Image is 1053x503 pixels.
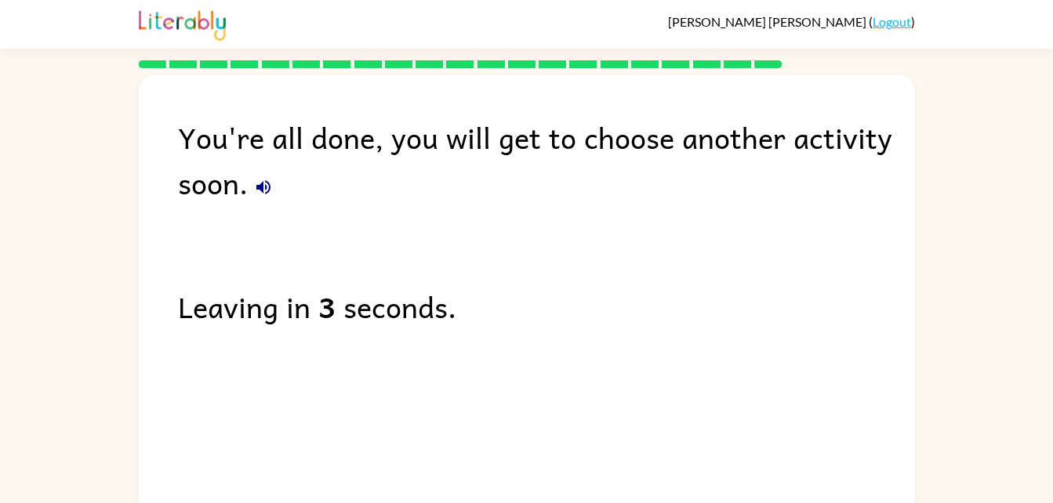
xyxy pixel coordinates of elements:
[668,14,869,29] span: [PERSON_NAME] [PERSON_NAME]
[318,284,336,329] b: 3
[139,6,226,41] img: Literably
[873,14,911,29] a: Logout
[178,284,915,329] div: Leaving in seconds.
[668,14,915,29] div: ( )
[178,114,915,205] div: You're all done, you will get to choose another activity soon.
